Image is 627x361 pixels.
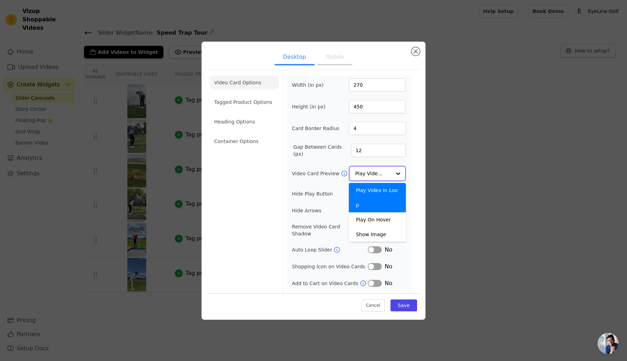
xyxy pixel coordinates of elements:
[317,50,352,65] button: Mobile
[292,170,340,177] label: Video Card Preview
[292,246,333,253] label: Auto Loop Slider
[275,50,315,65] button: Desktop
[385,246,392,254] span: No
[210,115,279,129] li: Heading Options
[292,190,368,197] label: Hide Play Button
[292,263,368,270] label: Shopping Icon on Video Cards
[292,223,361,237] label: Remove Video Card Shadow
[292,207,368,214] label: Hide Arrows
[411,47,420,56] button: Close modal
[292,103,330,110] label: Height (in px)
[292,82,330,89] label: Width (in px)
[361,299,385,311] button: Cancel
[210,134,279,148] li: Container Options
[385,279,392,288] span: No
[385,262,392,271] span: No
[349,212,406,227] div: Play On Hover
[210,95,279,109] li: Tagged Product Options
[390,299,417,311] button: Save
[598,333,619,354] a: Open chat
[210,76,279,90] li: Video Card Options
[349,227,406,242] div: Show Image
[349,183,406,212] div: Play Video In Loop
[293,143,351,157] label: Gap Between Cards (px)
[292,125,339,132] label: Card Border Radius
[292,280,360,287] label: Add to Cart on Video Cards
